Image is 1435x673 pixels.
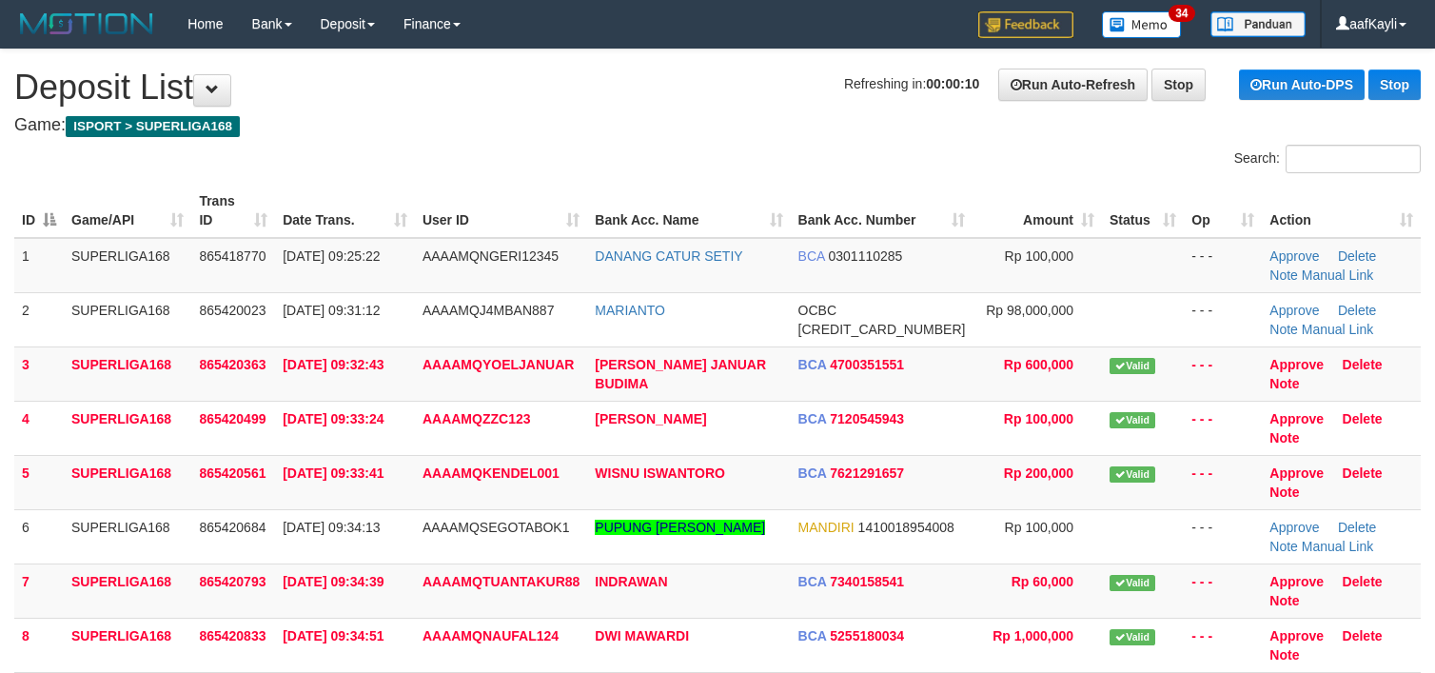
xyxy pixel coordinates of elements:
span: Copy 5255180034 to clipboard [830,628,904,643]
span: Rp 100,000 [1004,411,1073,426]
a: Delete [1343,465,1383,481]
th: Trans ID: activate to sort column ascending [191,184,275,238]
td: - - - [1184,292,1262,346]
a: INDRAWAN [595,574,667,589]
span: BCA [798,574,827,589]
a: Note [1269,267,1298,283]
span: [DATE] 09:34:13 [283,520,380,535]
span: Valid transaction [1110,358,1155,374]
td: - - - [1184,455,1262,509]
a: [PERSON_NAME] [595,411,706,426]
a: Approve [1269,303,1319,318]
span: 865418770 [199,248,265,264]
span: AAAAMQYOELJANUAR [423,357,574,372]
th: User ID: activate to sort column ascending [415,184,587,238]
span: AAAAMQTUANTAKUR88 [423,574,580,589]
span: Copy 0301110285 to clipboard [829,248,903,264]
a: Delete [1343,628,1383,643]
span: Valid transaction [1110,466,1155,483]
th: ID: activate to sort column descending [14,184,64,238]
th: Status: activate to sort column ascending [1102,184,1184,238]
a: Delete [1338,520,1376,535]
td: 8 [14,618,64,672]
td: SUPERLIGA168 [64,346,191,401]
th: Bank Acc. Number: activate to sort column ascending [791,184,973,238]
span: Copy 7621291657 to clipboard [830,465,904,481]
td: - - - [1184,564,1262,618]
img: Button%20Memo.svg [1102,11,1182,38]
label: Search: [1234,145,1421,173]
span: AAAAMQSEGOTABOK1 [423,520,570,535]
a: Run Auto-DPS [1239,69,1365,100]
td: 4 [14,401,64,455]
td: 1 [14,238,64,293]
span: [DATE] 09:34:51 [283,628,383,643]
th: Bank Acc. Name: activate to sort column ascending [587,184,790,238]
a: Note [1269,593,1299,608]
td: SUPERLIGA168 [64,509,191,564]
a: MARIANTO [595,303,665,318]
a: Manual Link [1302,267,1374,283]
span: Copy 693816522488 to clipboard [798,322,966,337]
span: AAAAMQNAUFAL124 [423,628,559,643]
td: 2 [14,292,64,346]
span: AAAAMQJ4MBAN887 [423,303,555,318]
td: SUPERLIGA168 [64,618,191,672]
span: AAAAMQZZC123 [423,411,531,426]
td: 6 [14,509,64,564]
img: panduan.png [1210,11,1306,37]
span: AAAAMQNGERI12345 [423,248,559,264]
a: Note [1269,647,1299,663]
a: DWI MAWARDI [595,628,689,643]
span: Rp 100,000 [1005,520,1073,535]
a: Stop [1151,69,1206,101]
td: SUPERLIGA168 [64,401,191,455]
span: 865420363 [199,357,265,372]
a: [PERSON_NAME] JANUAR BUDIMA [595,357,766,391]
a: Note [1269,376,1299,391]
a: PUPUNG [PERSON_NAME] [595,520,765,535]
a: Delete [1343,574,1383,589]
td: 7 [14,564,64,618]
td: SUPERLIGA168 [64,564,191,618]
span: Rp 60,000 [1012,574,1073,589]
a: Approve [1269,248,1319,264]
td: - - - [1184,401,1262,455]
th: Action: activate to sort column ascending [1262,184,1421,238]
th: Amount: activate to sort column ascending [973,184,1102,238]
a: Approve [1269,411,1324,426]
td: - - - [1184,238,1262,293]
span: BCA [798,357,827,372]
span: 865420561 [199,465,265,481]
a: WISNU ISWANTORO [595,465,725,481]
a: Delete [1343,357,1383,372]
td: SUPERLIGA168 [64,455,191,509]
img: Feedback.jpg [978,11,1073,38]
span: Rp 1,000,000 [993,628,1073,643]
span: BCA [798,248,825,264]
span: BCA [798,465,827,481]
input: Search: [1286,145,1421,173]
a: Note [1269,430,1299,445]
th: Date Trans.: activate to sort column ascending [275,184,415,238]
h4: Game: [14,116,1421,135]
span: Valid transaction [1110,575,1155,591]
a: Stop [1368,69,1421,100]
th: Game/API: activate to sort column ascending [64,184,191,238]
a: Approve [1269,465,1324,481]
span: [DATE] 09:32:43 [283,357,383,372]
td: - - - [1184,509,1262,564]
span: 865420833 [199,628,265,643]
a: Approve [1269,520,1319,535]
img: MOTION_logo.png [14,10,159,38]
span: 865420499 [199,411,265,426]
td: - - - [1184,346,1262,401]
span: Rp 100,000 [1005,248,1073,264]
span: BCA [798,628,827,643]
td: 3 [14,346,64,401]
span: [DATE] 09:33:24 [283,411,383,426]
a: Manual Link [1302,322,1374,337]
span: Copy 7340158541 to clipboard [830,574,904,589]
a: Run Auto-Refresh [998,69,1148,101]
span: Refreshing in: [844,76,979,91]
